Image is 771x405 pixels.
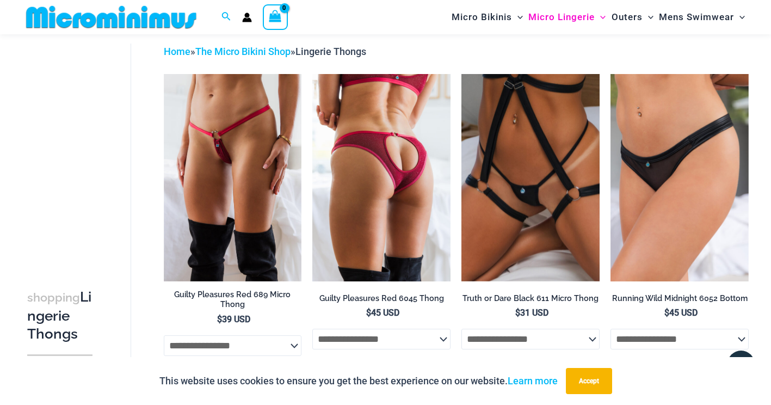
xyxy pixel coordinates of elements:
[217,314,222,324] span: $
[217,314,250,324] bdi: 39 USD
[512,3,523,31] span: Menu Toggle
[452,3,512,31] span: Micro Bikinis
[515,308,548,318] bdi: 31 USD
[656,3,748,31] a: Mens SwimwearMenu ToggleMenu Toggle
[643,3,653,31] span: Menu Toggle
[164,290,302,310] h2: Guilty Pleasures Red 689 Micro Thong
[242,13,252,22] a: Account icon link
[312,293,451,304] h2: Guilty Pleasures Red 6045 Thong
[610,74,749,281] a: Running Wild Midnight 6052 Bottom 01Running Wild Midnight 1052 Top 6052 Bottom 05Running Wild Mid...
[164,74,302,281] img: Guilty Pleasures Red 689 Micro 01
[526,3,608,31] a: Micro LingerieMenu ToggleMenu Toggle
[449,3,526,31] a: Micro BikinisMenu ToggleMenu Toggle
[366,308,371,318] span: $
[221,10,231,24] a: Search icon link
[312,293,451,308] a: Guilty Pleasures Red 6045 Thong
[164,290,302,314] a: Guilty Pleasures Red 689 Micro Thong
[734,3,745,31] span: Menu Toggle
[295,46,366,57] span: Lingerie Thongs
[461,293,600,304] h2: Truth or Dare Black 611 Micro Thong
[164,46,366,57] span: » »
[461,293,600,308] a: Truth or Dare Black 611 Micro Thong
[528,3,595,31] span: Micro Lingerie
[508,375,558,386] a: Learn more
[612,3,643,31] span: Outers
[164,74,302,281] a: Guilty Pleasures Red 689 Micro 01Guilty Pleasures Red 689 Micro 02Guilty Pleasures Red 689 Micro 02
[27,36,125,254] iframe: TrustedSite Certified
[447,2,749,33] nav: Site Navigation
[164,46,190,57] a: Home
[159,373,558,389] p: This website uses cookies to ensure you get the best experience on our website.
[461,74,600,281] img: Truth or Dare Black Micro 02
[195,46,291,57] a: The Micro Bikini Shop
[515,308,520,318] span: $
[610,293,749,304] h2: Running Wild Midnight 6052 Bottom
[27,288,92,343] h3: Lingerie Thongs
[664,308,698,318] bdi: 45 USD
[610,74,749,281] img: Running Wild Midnight 6052 Bottom 01
[312,74,451,281] a: Guilty Pleasures Red 6045 Thong 01Guilty Pleasures Red 6045 Thong 02Guilty Pleasures Red 6045 Tho...
[312,74,451,281] img: Guilty Pleasures Red 6045 Thong 02
[27,291,80,304] span: shopping
[595,3,606,31] span: Menu Toggle
[566,368,612,394] button: Accept
[461,74,600,281] a: Truth or Dare Black Micro 02Truth or Dare Black 1905 Bodysuit 611 Micro 12Truth or Dare Black 190...
[659,3,734,31] span: Mens Swimwear
[609,3,656,31] a: OutersMenu ToggleMenu Toggle
[263,4,288,29] a: View Shopping Cart, empty
[22,5,201,29] img: MM SHOP LOGO FLAT
[664,308,669,318] span: $
[366,308,399,318] bdi: 45 USD
[610,293,749,308] a: Running Wild Midnight 6052 Bottom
